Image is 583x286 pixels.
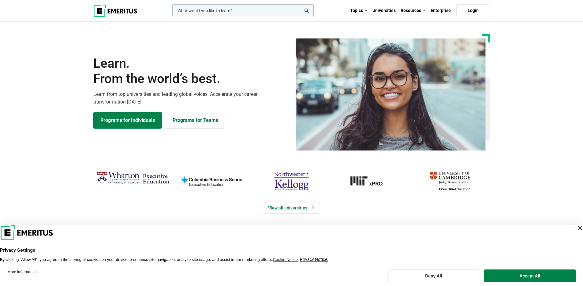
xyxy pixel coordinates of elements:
[166,112,225,129] a: Explore for Business
[334,169,407,193] a: MIT-xPRO
[413,169,487,193] img: cambridge-judge-business-school
[296,38,486,151] img: Learn from the world's best
[334,169,407,193] img: MIT xPRO
[93,90,288,106] p: Learn from top universities and leading global voices. Accelerate your career transformation [DATE].
[255,169,328,193] img: northwestern-kellogg
[456,4,490,17] a: Login
[263,202,320,214] a: View Universities
[176,169,249,193] img: columbia-business-school
[172,4,314,17] input: woocommerce-product-search-field-0
[96,169,170,187] img: Wharton Executive Education
[93,56,288,87] h1: Learn.
[93,71,288,86] span: From the world’s best.
[93,112,162,129] a: Explore Programs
